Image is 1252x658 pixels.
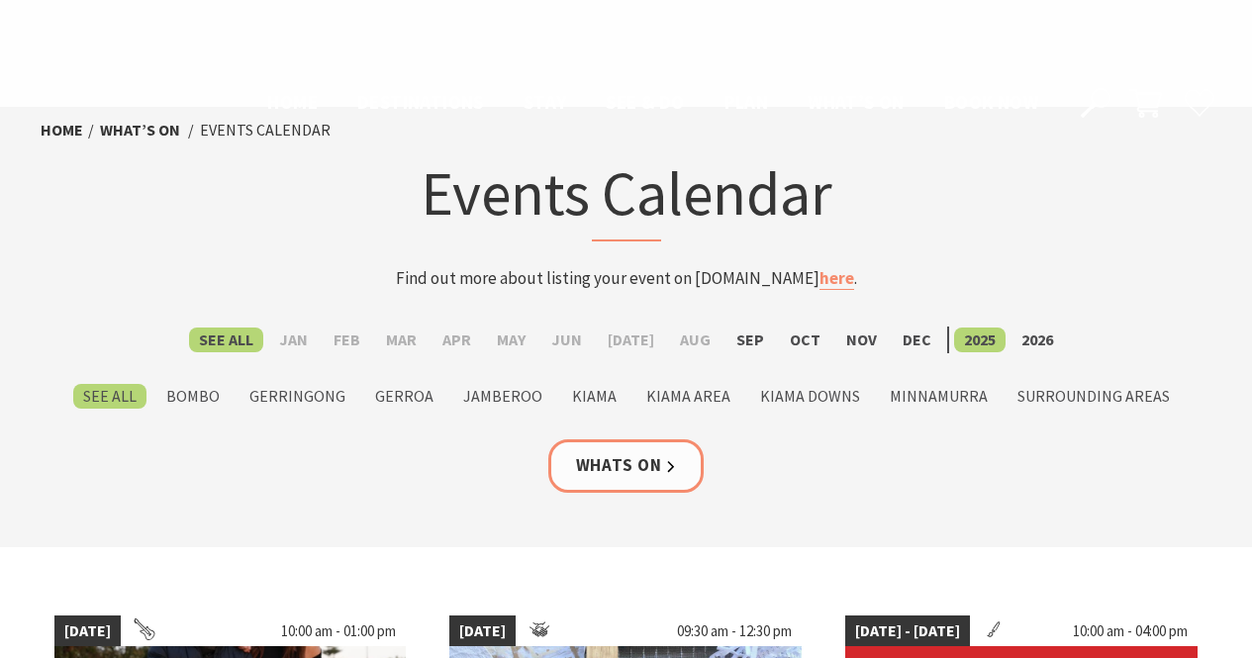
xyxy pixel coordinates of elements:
[73,384,146,409] label: See All
[954,328,1006,352] label: 2025
[667,615,802,647] span: 09:30 am - 12:30 pm
[880,384,998,409] label: Minnamurra
[845,615,970,647] span: [DATE] - [DATE]
[524,90,567,114] span: Stay
[724,90,769,114] span: Plan
[54,615,121,647] span: [DATE]
[1011,328,1063,352] label: 2026
[808,90,905,114] span: What’s On
[487,328,535,352] label: May
[750,384,870,409] label: Kiama Downs
[357,90,484,114] span: Destinations
[836,328,887,352] label: Nov
[670,328,721,352] label: Aug
[269,328,318,352] label: Jan
[726,328,774,352] label: Sep
[247,87,1058,120] nav: Main Menu
[598,328,664,352] label: [DATE]
[365,384,443,409] label: Gerroa
[562,384,626,409] label: Kiama
[271,615,406,647] span: 10:00 am - 01:00 pm
[449,615,516,647] span: [DATE]
[1008,384,1180,409] label: Surrounding Areas
[156,384,230,409] label: Bombo
[819,267,854,290] a: here
[780,328,830,352] label: Oct
[267,90,318,114] span: Home
[636,384,740,409] label: Kiama Area
[240,384,355,409] label: Gerringong
[324,328,370,352] label: Feb
[1063,615,1198,647] span: 10:00 am - 04:00 pm
[189,328,263,352] label: See All
[548,439,705,492] a: Whats On
[893,328,941,352] label: Dec
[433,328,481,352] label: Apr
[376,328,427,352] label: Mar
[239,265,1014,292] p: Find out more about listing your event on [DOMAIN_NAME] .
[541,328,592,352] label: Jun
[606,90,684,114] span: See & Do
[944,90,1038,114] span: Book now
[453,384,552,409] label: Jamberoo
